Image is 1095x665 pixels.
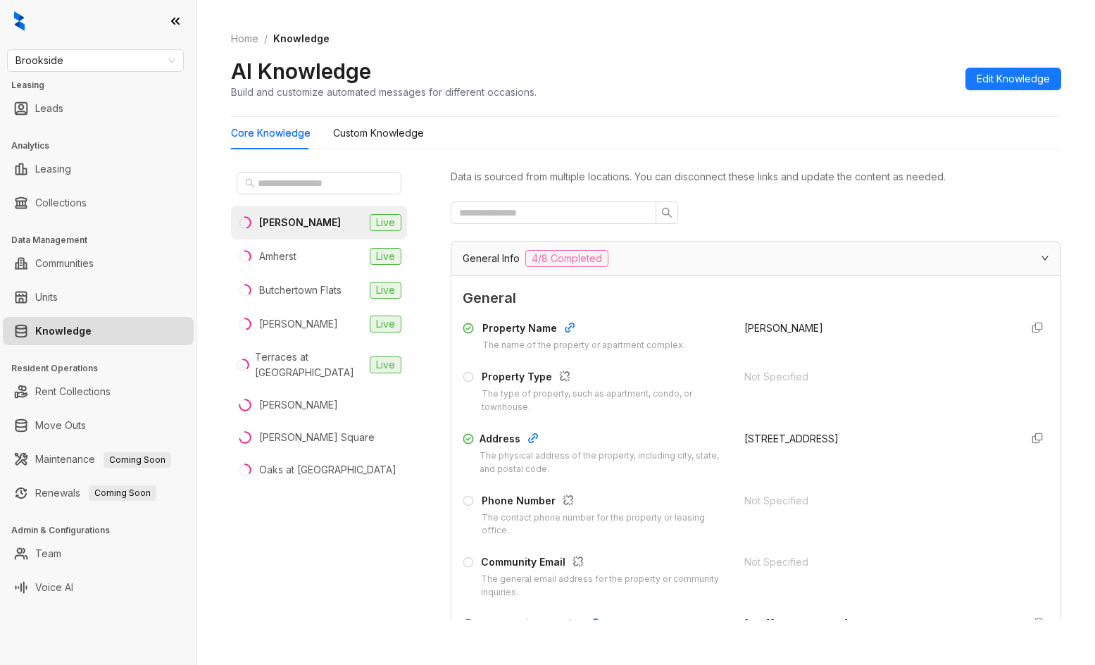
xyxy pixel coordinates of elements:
[255,349,364,380] div: Terraces at [GEOGRAPHIC_DATA]
[482,369,727,387] div: Property Type
[264,31,268,46] li: /
[965,68,1061,90] button: Edit Knowledge
[482,339,685,352] div: The name of the property or apartment complex.
[3,479,194,507] li: Renewals
[11,524,196,537] h3: Admin & Configurations
[744,618,849,630] span: [URL][DOMAIN_NAME]
[11,362,196,375] h3: Resident Operations
[744,431,1009,447] div: [STREET_ADDRESS]
[370,248,401,265] span: Live
[259,249,296,264] div: Amherst
[231,58,371,85] h2: AI Knowledge
[3,540,194,568] li: Team
[481,554,727,573] div: Community Email
[525,250,608,267] span: 4/8 Completed
[104,452,171,468] span: Coming Soon
[480,449,727,476] div: The physical address of the property, including city, state, and postal code.
[35,283,58,311] a: Units
[3,189,194,217] li: Collections
[89,485,156,501] span: Coming Soon
[3,283,194,311] li: Units
[744,554,1009,570] div: Not Specified
[482,493,727,511] div: Phone Number
[259,215,341,230] div: [PERSON_NAME]
[482,616,699,635] div: Community Website
[451,242,1060,275] div: General Info4/8 Completed
[3,573,194,602] li: Voice AI
[259,397,338,413] div: [PERSON_NAME]
[3,249,194,278] li: Communities
[231,125,311,141] div: Core Knowledge
[35,189,87,217] a: Collections
[480,431,727,449] div: Address
[11,234,196,247] h3: Data Management
[463,287,1049,309] span: General
[3,94,194,123] li: Leads
[744,369,1009,385] div: Not Specified
[482,321,685,339] div: Property Name
[744,493,1009,509] div: Not Specified
[35,94,63,123] a: Leads
[35,540,61,568] a: Team
[3,378,194,406] li: Rent Collections
[259,462,396,478] div: Oaks at [GEOGRAPHIC_DATA]
[35,479,156,507] a: RenewalsComing Soon
[11,139,196,152] h3: Analytics
[35,317,92,345] a: Knowledge
[370,316,401,332] span: Live
[35,573,73,602] a: Voice AI
[35,411,86,440] a: Move Outs
[259,430,375,445] div: [PERSON_NAME] Square
[744,322,823,334] span: [PERSON_NAME]
[11,79,196,92] h3: Leasing
[3,155,194,183] li: Leasing
[228,31,261,46] a: Home
[482,511,727,538] div: The contact phone number for the property or leasing office.
[481,573,727,599] div: The general email address for the property or community inquiries.
[482,387,727,414] div: The type of property, such as apartment, condo, or townhouse.
[977,71,1050,87] span: Edit Knowledge
[370,282,401,299] span: Live
[661,207,672,218] span: search
[451,169,1061,185] div: Data is sourced from multiple locations. You can disconnect these links and update the content as...
[370,356,401,373] span: Live
[259,316,338,332] div: [PERSON_NAME]
[15,50,175,71] span: Brookside
[259,282,342,298] div: Butchertown Flats
[245,178,255,188] span: search
[35,249,94,278] a: Communities
[231,85,537,99] div: Build and customize automated messages for different occasions.
[273,32,330,44] span: Knowledge
[3,411,194,440] li: Move Outs
[35,155,71,183] a: Leasing
[463,251,520,266] span: General Info
[14,11,25,31] img: logo
[3,317,194,345] li: Knowledge
[35,378,111,406] a: Rent Collections
[1041,254,1049,262] span: expanded
[3,445,194,473] li: Maintenance
[333,125,424,141] div: Custom Knowledge
[370,214,401,231] span: Live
